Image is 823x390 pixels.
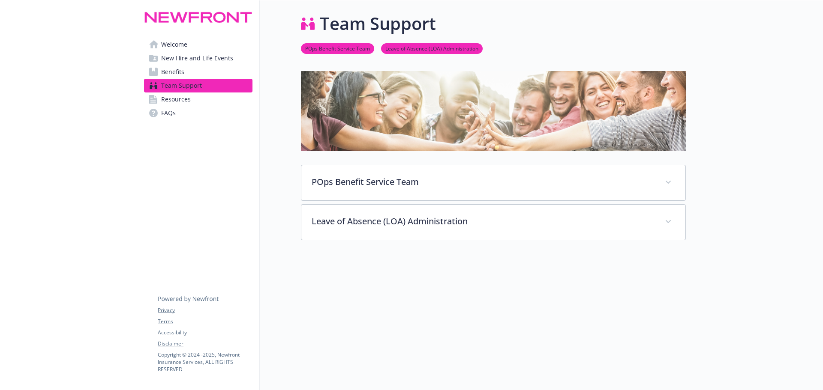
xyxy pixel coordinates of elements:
a: New Hire and Life Events [144,51,252,65]
a: Benefits [144,65,252,79]
p: Leave of Absence (LOA) Administration [312,215,655,228]
span: Resources [161,92,191,106]
span: Team Support [161,79,202,92]
h1: Team Support [320,11,436,36]
a: Resources [144,92,252,106]
a: FAQs [144,106,252,120]
a: Welcome [144,38,252,51]
a: Privacy [158,307,252,314]
a: POps Benefit Service Team [301,44,374,52]
span: FAQs [161,106,176,120]
span: Benefits [161,65,184,79]
a: Leave of Absence (LOA) Administration [381,44,483,52]
span: New Hire and Life Events [161,51,233,65]
a: Accessibility [158,329,252,336]
div: POps Benefit Service Team [301,165,685,200]
a: Disclaimer [158,340,252,348]
div: Leave of Absence (LOA) Administration [301,205,685,240]
p: POps Benefit Service Team [312,176,655,188]
img: team support page banner [301,71,686,151]
a: Terms [158,318,252,325]
a: Team Support [144,79,252,92]
span: Welcome [161,38,187,51]
p: Copyright © 2024 - 2025 , Newfront Insurance Services, ALL RIGHTS RESERVED [158,351,252,373]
